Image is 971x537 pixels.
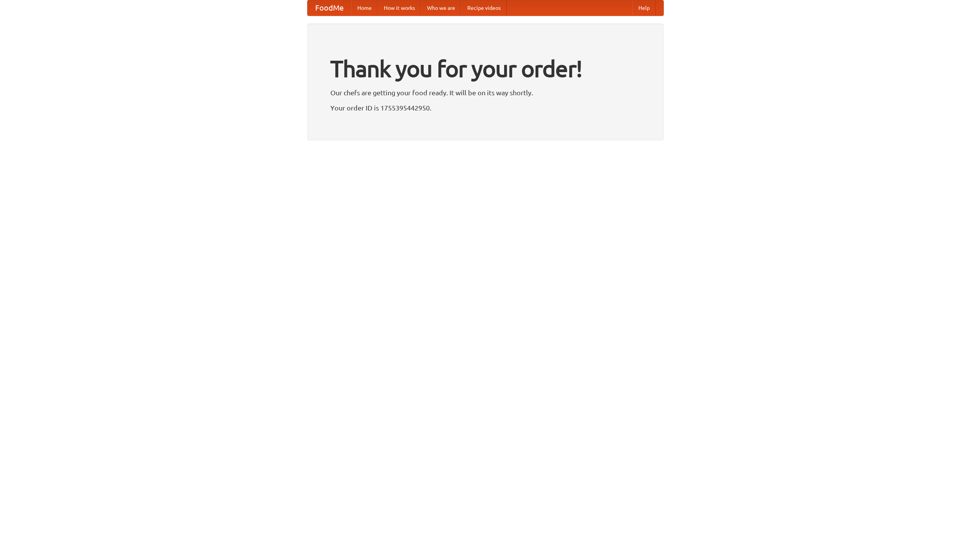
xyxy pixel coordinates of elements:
a: How it works [378,0,421,16]
a: Who we are [421,0,461,16]
a: FoodMe [308,0,351,16]
a: Help [632,0,656,16]
a: Recipe videos [461,0,507,16]
p: Your order ID is 1755395442950. [330,102,641,113]
a: Home [351,0,378,16]
h1: Thank you for your order! [330,50,641,87]
p: Our chefs are getting your food ready. It will be on its way shortly. [330,87,641,98]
